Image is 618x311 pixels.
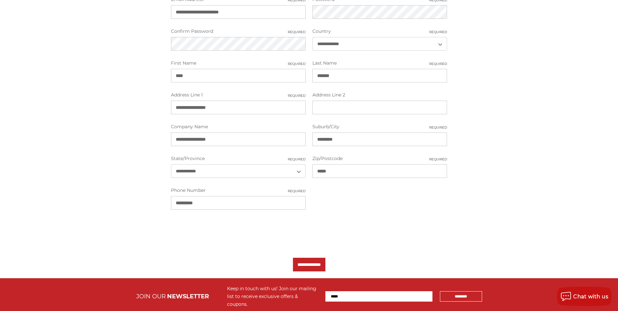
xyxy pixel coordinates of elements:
label: Zip/Postcode [312,155,447,162]
iframe: reCAPTCHA [171,219,270,244]
label: Address Line 2 [312,92,447,98]
button: Chat with us [557,287,612,306]
small: Required [288,189,306,193]
label: Phone Number [171,187,306,194]
label: First Name [171,60,306,67]
small: Required [288,61,306,66]
span: NEWSLETTER [167,293,209,300]
label: State/Province [171,155,306,162]
small: Required [288,93,306,98]
label: Company Name [171,123,306,130]
small: Required [429,125,447,130]
label: Address Line 1 [171,92,306,98]
small: Required [429,157,447,162]
label: Confirm Password [171,28,306,35]
span: JOIN OUR [136,293,166,300]
label: Suburb/City [312,123,447,130]
label: Last Name [312,60,447,67]
span: Chat with us [573,293,608,300]
small: Required [429,61,447,66]
label: Country [312,28,447,35]
small: Required [288,157,306,162]
div: Keep in touch with us! Join our mailing list to receive exclusive offers & coupons. [227,285,319,308]
small: Required [429,30,447,34]
small: Required [288,30,306,34]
